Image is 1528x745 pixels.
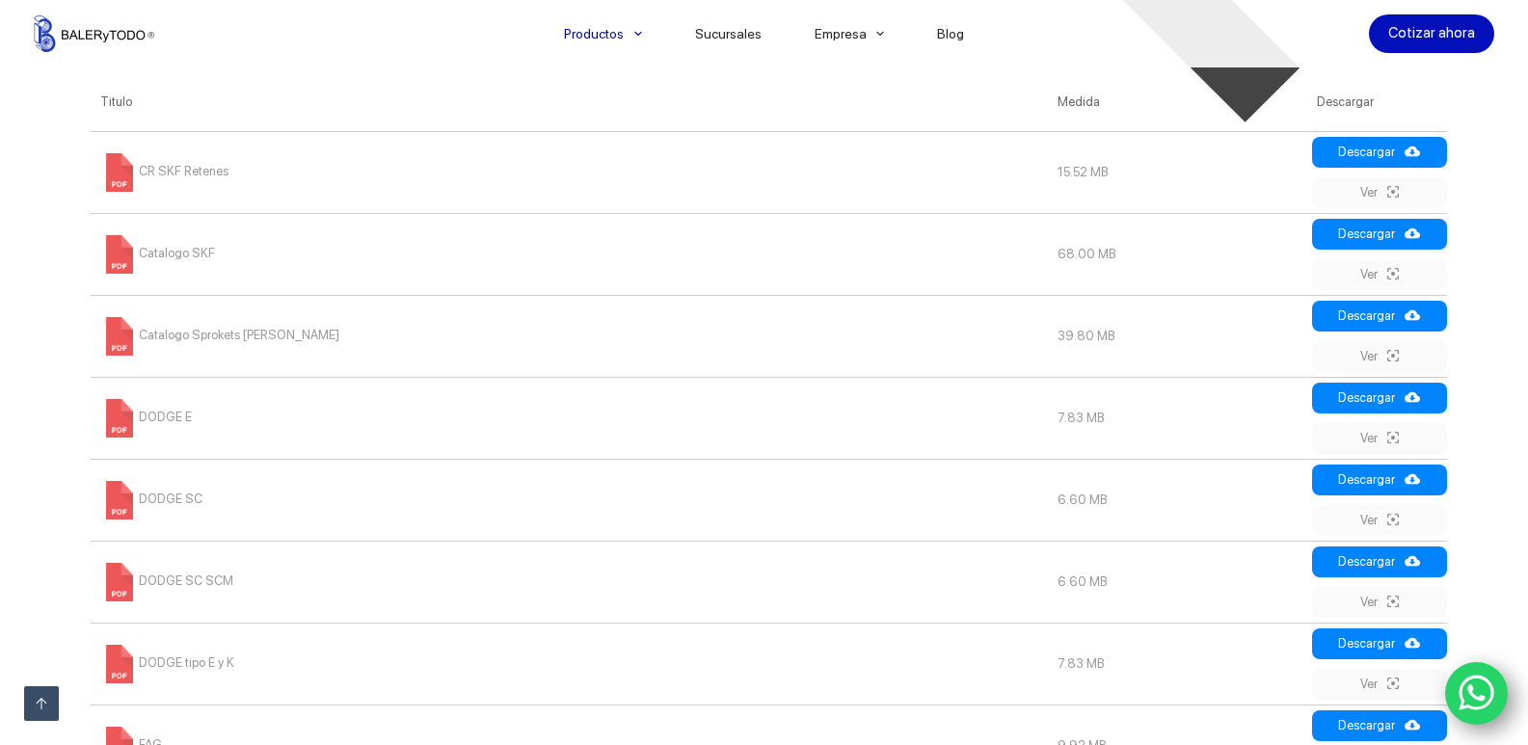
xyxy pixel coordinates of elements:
td: 68.00 MB [1048,213,1307,295]
a: Descargar [1312,628,1447,659]
a: Catalogo Sprokets [PERSON_NAME] [100,328,339,342]
a: Ir arriba [24,686,59,721]
a: Descargar [1312,710,1447,741]
img: Balerytodo [34,15,154,52]
td: 7.83 MB [1048,377,1307,459]
a: Catalogo SKF [100,246,215,260]
a: Descargar [1312,465,1447,495]
a: Ver [1312,259,1447,290]
td: 6.60 MB [1048,541,1307,623]
a: Ver [1312,587,1447,618]
a: Descargar [1312,301,1447,332]
td: 39.80 MB [1048,295,1307,377]
a: WhatsApp [1445,662,1509,726]
a: Cotizar ahora [1369,14,1494,53]
a: Ver [1312,423,1447,454]
a: Descargar [1312,383,1447,413]
a: DODGE E [100,410,192,424]
a: Ver [1312,505,1447,536]
td: 6.60 MB [1048,459,1307,541]
a: DODGE tipo E y K [100,655,234,670]
a: Descargar [1312,546,1447,577]
a: Ver [1312,341,1447,372]
a: CR SKF Retenes [100,164,228,178]
td: 7.83 MB [1048,623,1307,705]
th: Titulo [91,73,1047,131]
a: DODGE SC SCM [100,573,233,588]
a: DODGE SC [100,492,202,506]
a: Ver [1312,669,1447,700]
